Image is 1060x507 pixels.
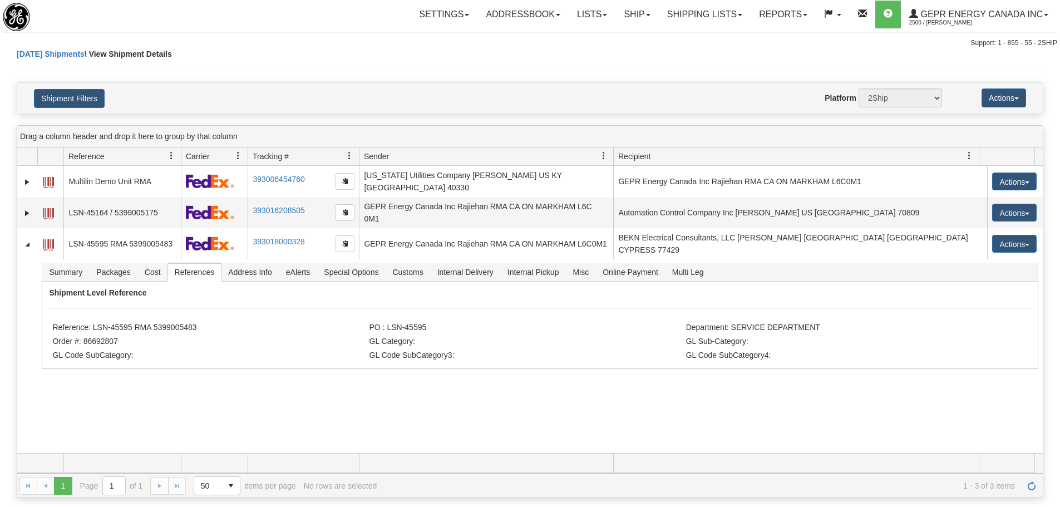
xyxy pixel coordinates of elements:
[186,237,234,250] img: 2 - FedEx Express®
[253,206,304,215] a: 393016208505
[359,166,613,197] td: [US_STATE] Utilities Company [PERSON_NAME] US KY [GEOGRAPHIC_DATA] 40330
[359,228,613,259] td: GEPR Energy Canada Inc Rajiehan RMA CA ON MARKHAM L6C0M1
[317,263,385,281] span: Special Options
[52,351,366,362] li: GL Code SubCategory:
[501,263,566,281] span: Internal Pickup
[43,203,54,221] a: Label
[477,1,569,28] a: Addressbook
[1034,196,1059,310] iframe: chat widget
[659,1,751,28] a: Shipping lists
[613,147,979,166] th: Press ctrl + space to group
[618,151,650,162] span: Recipient
[665,263,711,281] span: Multi Leg
[336,173,354,190] button: Copy to clipboard
[686,323,1000,334] li: Department: SERVICE DEPARTMENT
[22,176,33,188] a: Expand
[613,197,987,228] td: Automation Control Company Inc [PERSON_NAME] US [GEOGRAPHIC_DATA] 70809
[3,3,30,31] img: logo2500.jpg
[982,88,1026,107] button: Actions
[248,147,359,166] th: Press ctrl + space to group
[162,146,181,165] a: Reference filter column settings
[103,477,125,495] input: Page 1
[253,151,289,162] span: Tracking #
[42,263,89,281] span: Summary
[992,204,1037,221] button: Actions
[80,476,143,495] span: Page of 1
[615,1,658,28] a: Ship
[52,337,366,348] li: Order #: 86692807
[63,166,181,197] td: Multilin Demo Unit RMA
[168,263,221,281] span: References
[686,337,1000,348] li: GL Sub-Category:
[613,166,987,197] td: GEPR Energy Canada Inc Rajiehan RMA CA ON MARKHAM L6C0M1
[336,235,354,252] button: Copy to clipboard
[43,172,54,190] a: Label
[186,174,234,188] img: 2 - FedEx Express®
[54,477,72,495] span: Page 1
[138,263,167,281] span: Cost
[90,263,137,281] span: Packages
[17,50,85,58] a: [DATE] Shipments
[49,288,146,297] strong: Shipment Level Reference
[68,151,105,162] span: Reference
[181,147,248,166] th: Press ctrl + space to group
[63,197,181,228] td: LSN-45164 / 5399005175
[186,205,234,219] img: 2 - FedEx Express®
[85,50,172,58] span: \ View Shipment Details
[359,147,613,166] th: Press ctrl + space to group
[566,263,595,281] span: Misc
[979,147,1034,166] th: Press ctrl + space to group
[909,17,993,28] span: 2500 / [PERSON_NAME]
[201,480,215,491] span: 50
[229,146,248,165] a: Carrier filter column settings
[369,323,683,334] li: PO : LSN-45595
[22,208,33,219] a: Expand
[304,481,377,490] div: No rows are selected
[63,228,181,259] td: LSN-45595 RMA 5399005483
[594,146,613,165] a: Sender filter column settings
[336,204,354,221] button: Copy to clipboard
[279,263,317,281] span: eAlerts
[253,175,304,184] a: 393006454760
[686,351,1000,362] li: GL Code SubCategory4:
[194,476,240,495] span: Page sizes drop down
[364,151,389,162] span: Sender
[596,263,665,281] span: Online Payment
[918,9,1043,19] span: GEPR Energy Canada Inc
[43,234,54,252] a: Label
[613,228,987,259] td: BEKN Electrical Consultants, LLC [PERSON_NAME] [GEOGRAPHIC_DATA] [GEOGRAPHIC_DATA] CYPRESS 77429
[992,173,1037,190] button: Actions
[221,263,279,281] span: Address Info
[52,323,366,334] li: Reference: LSN-45595 RMA 5399005483
[17,126,1043,147] div: grid grouping header
[384,481,1015,490] span: 1 - 3 of 3 items
[369,337,683,348] li: GL Category:
[37,147,63,166] th: Press ctrl + space to group
[34,89,105,108] button: Shipment Filters
[386,263,430,281] span: Customs
[825,92,856,104] label: Platform
[253,237,304,246] a: 393018000328
[22,239,33,250] a: Collapse
[369,351,683,362] li: GL Code SubCategory3:
[340,146,359,165] a: Tracking # filter column settings
[431,263,500,281] span: Internal Delivery
[569,1,615,28] a: Lists
[3,38,1057,48] div: Support: 1 - 855 - 55 - 2SHIP
[186,151,210,162] span: Carrier
[901,1,1057,28] a: GEPR Energy Canada Inc 2500 / [PERSON_NAME]
[751,1,816,28] a: Reports
[992,235,1037,253] button: Actions
[194,476,296,495] span: items per page
[63,147,181,166] th: Press ctrl + space to group
[1023,477,1041,495] a: Refresh
[411,1,477,28] a: Settings
[359,197,613,228] td: GEPR Energy Canada Inc Rajiehan RMA CA ON MARKHAM L6C 0M1
[960,146,979,165] a: Recipient filter column settings
[222,477,240,495] span: select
